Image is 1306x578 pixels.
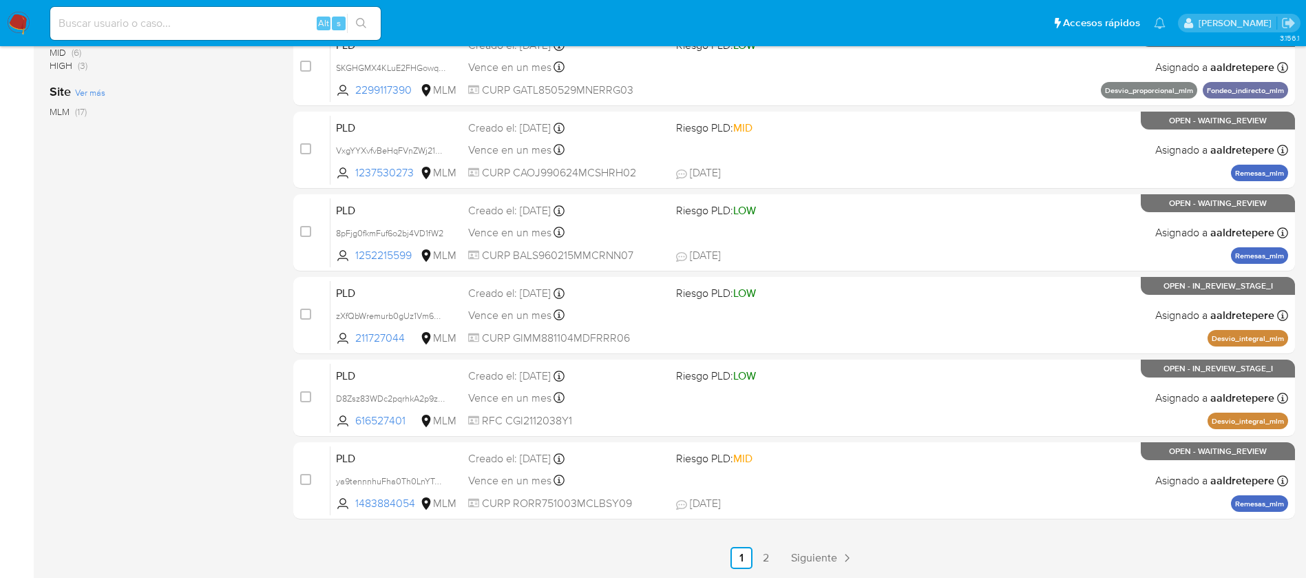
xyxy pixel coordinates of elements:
a: Notificaciones [1154,17,1166,29]
span: 3.156.1 [1280,32,1299,43]
span: s [337,17,341,30]
input: Buscar usuario o caso... [50,14,381,32]
span: Alt [318,17,329,30]
a: Salir [1281,16,1296,30]
span: Accesos rápidos [1063,16,1140,30]
p: alicia.aldreteperez@mercadolibre.com.mx [1199,17,1276,30]
button: search-icon [347,14,375,33]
